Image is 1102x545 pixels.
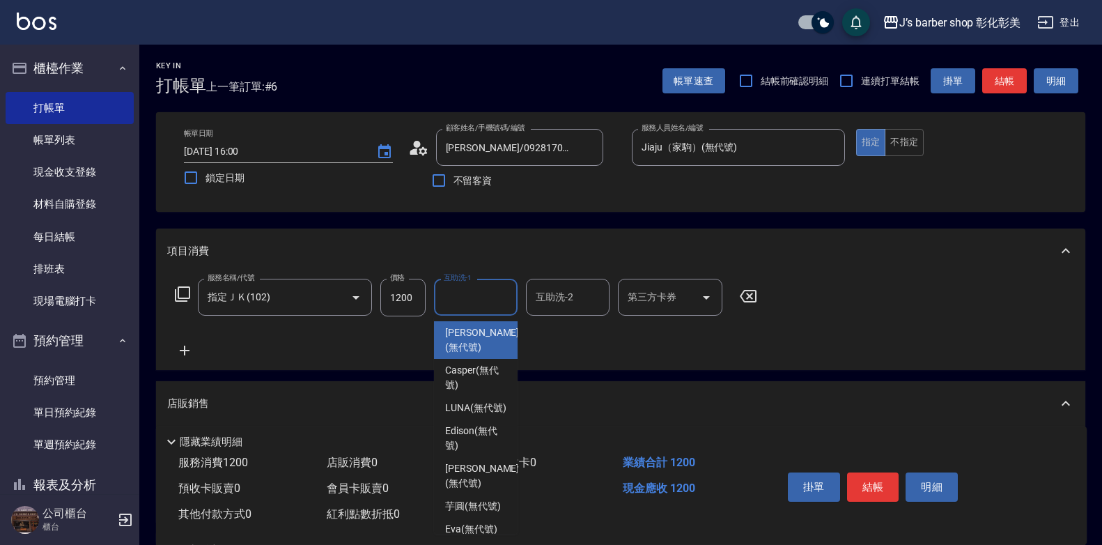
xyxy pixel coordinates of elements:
div: 店販銷售 [156,381,1085,426]
button: 帳單速查 [662,68,725,94]
span: 鎖定日期 [205,171,245,185]
span: Casper (無代號) [445,363,506,392]
label: 顧客姓名/手機號碼/編號 [446,123,525,133]
div: 項目消費 [156,229,1085,273]
span: 不留客資 [453,174,492,188]
label: 價格 [390,272,405,283]
button: Choose date, selected date is 2025-10-11 [368,135,401,169]
button: 明細 [906,473,958,502]
h2: Key In [156,61,206,70]
button: 掛單 [931,68,975,94]
span: 預收卡販賣 0 [178,482,240,495]
span: Eva (無代號) [445,522,497,537]
span: 服務消費 1200 [178,456,248,469]
label: 互助洗-1 [444,272,472,283]
span: Edison (無代號) [445,424,506,453]
span: 業績合計 1200 [623,456,695,469]
button: 掛單 [788,473,840,502]
span: 結帳前確認明細 [761,74,829,89]
a: 每日結帳 [6,221,134,253]
a: 打帳單 [6,92,134,124]
button: 櫃檯作業 [6,50,134,86]
span: 其他付款方式 0 [178,507,251,521]
button: 明細 [1034,68,1078,94]
button: J’s barber shop 彰化彰美 [877,8,1026,37]
span: 紅利點數折抵 0 [327,507,400,521]
button: 結帳 [847,473,899,502]
h3: 打帳單 [156,76,206,95]
button: Open [345,286,367,309]
label: 服務人員姓名/編號 [642,123,703,133]
p: 店販銷售 [167,397,209,411]
a: 單日預約紀錄 [6,397,134,429]
img: Logo [17,13,56,30]
a: 材料自購登錄 [6,188,134,220]
button: Open [695,286,717,309]
div: J’s barber shop 彰化彰美 [899,14,1020,31]
a: 排班表 [6,253,134,285]
span: 連續打單結帳 [861,74,919,89]
button: 預約管理 [6,323,134,359]
span: [PERSON_NAME] (無代號) [445,461,519,491]
a: 現場電腦打卡 [6,285,134,317]
img: Person [11,506,39,534]
span: 會員卡販賣 0 [327,482,389,495]
a: 帳單列表 [6,124,134,156]
h5: 公司櫃台 [42,507,114,521]
p: 櫃台 [42,521,114,533]
label: 帳單日期 [184,128,213,139]
span: 上一筆訂單:#6 [206,78,278,95]
button: 登出 [1032,10,1085,36]
button: 指定 [856,129,886,156]
span: [PERSON_NAME] (無代號) [445,325,519,355]
p: 項目消費 [167,244,209,259]
p: 隱藏業績明細 [180,435,242,450]
button: save [842,8,870,36]
label: 服務名稱/代號 [208,272,254,283]
button: 報表及分析 [6,467,134,503]
button: 結帳 [982,68,1027,94]
span: 現金應收 1200 [623,482,695,495]
button: 不指定 [885,129,924,156]
input: YYYY/MM/DD hh:mm [184,140,362,163]
a: 單週預約紀錄 [6,429,134,461]
span: 芋圓 (無代號) [445,499,501,514]
span: LUNA (無代號) [445,401,506,415]
a: 現金收支登錄 [6,156,134,188]
span: 店販消費 0 [327,456,378,469]
a: 預約管理 [6,364,134,397]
